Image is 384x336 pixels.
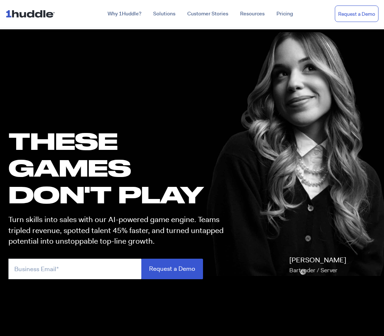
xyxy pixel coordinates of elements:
a: Why 1Huddle? [102,7,147,21]
img: ... [6,7,58,21]
a: Pricing [271,7,299,21]
a: Request a Demo [335,5,378,22]
p: Turn skills into sales with our AI-powered game engine. Teams tripled revenue, spotted talent 45%... [8,214,230,247]
p: [PERSON_NAME] [289,255,346,276]
a: Solutions [147,7,181,21]
span: Bartender / Server [289,266,337,274]
input: Request a Demo [141,259,203,279]
h1: these GAMES DON'T PLAY [8,128,230,208]
a: Resources [234,7,271,21]
a: Customer Stories [181,7,234,21]
input: Business Email* [8,259,141,279]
